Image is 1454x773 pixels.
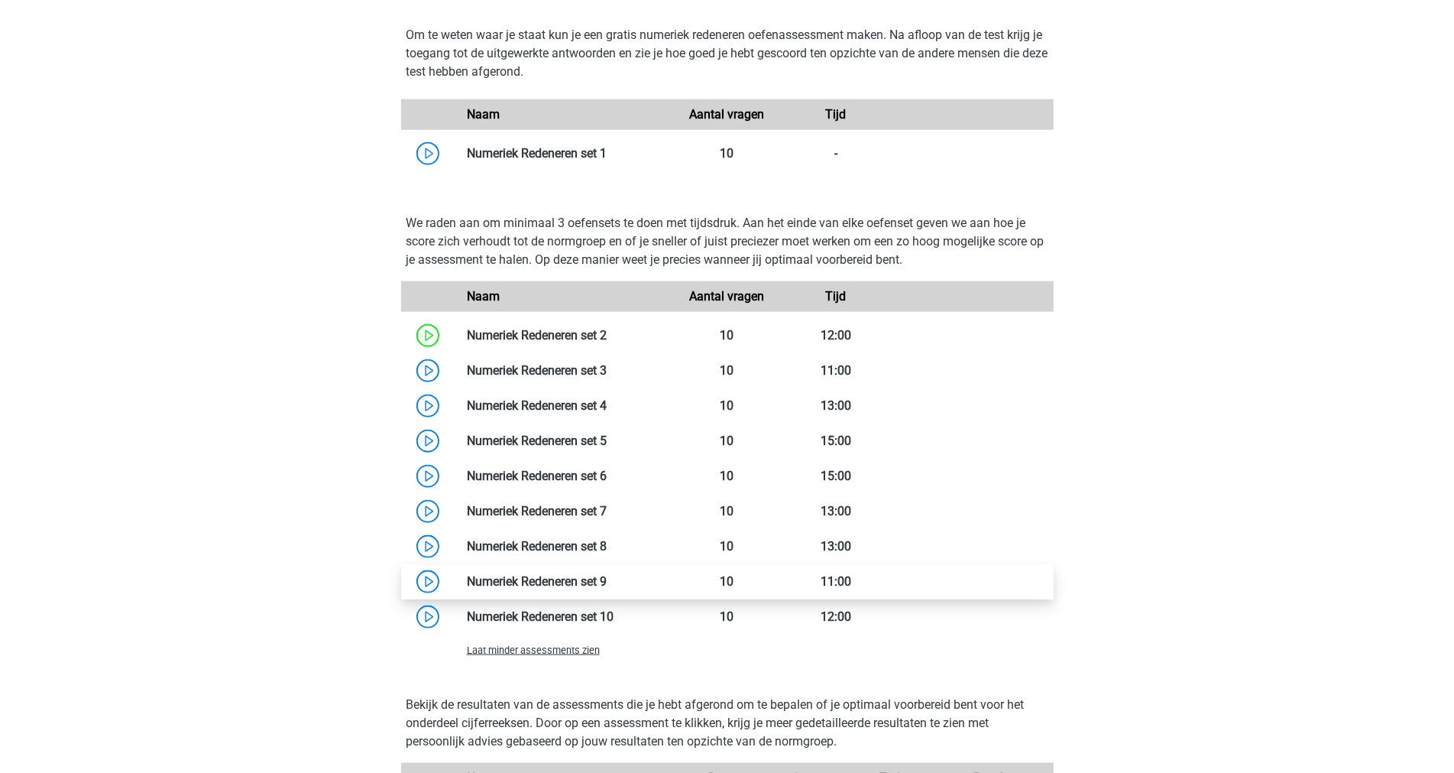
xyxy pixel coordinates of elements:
[455,397,673,415] div: Numeriek Redeneren set 4
[455,538,673,556] div: Numeriek Redeneren set 8
[467,645,600,656] span: Laat minder assessments zien
[406,696,1048,751] p: Bekijk de resultaten van de assessments die je hebt afgerond om te bepalen of je optimaal voorber...
[455,362,673,380] div: Numeriek Redeneren set 3
[406,26,1048,81] p: Om te weten waar je staat kun je een gratis numeriek redeneren oefenassessment maken. Na afloop v...
[672,106,781,124] div: Aantal vragen
[455,608,673,626] div: Numeriek Redeneren set 10
[672,287,781,306] div: Aantal vragen
[455,432,673,450] div: Numeriek Redeneren set 5
[782,287,890,306] div: Tijd
[455,287,673,306] div: Naam
[455,502,673,521] div: Numeriek Redeneren set 7
[455,145,673,163] div: Numeriek Redeneren set 1
[455,106,673,124] div: Naam
[455,326,673,345] div: Numeriek Redeneren set 2
[406,214,1048,269] p: We raden aan om minimaal 3 oefensets te doen met tijdsdruk. Aan het einde van elke oefenset geven...
[782,106,890,124] div: Tijd
[455,467,673,486] div: Numeriek Redeneren set 6
[455,573,673,591] div: Numeriek Redeneren set 9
